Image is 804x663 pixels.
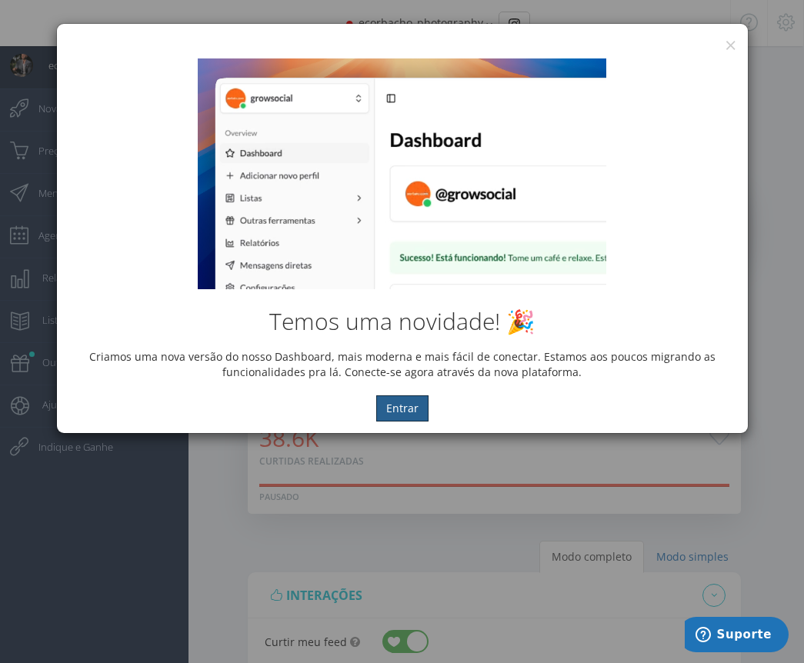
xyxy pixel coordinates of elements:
[685,617,789,655] iframe: Abre um widget para que você possa encontrar mais informações
[376,395,429,421] button: Entrar
[68,308,736,334] h2: Temos uma novidade! 🎉
[725,35,736,55] button: ×
[198,58,606,289] img: New Dashboard
[68,349,736,380] p: Criamos uma nova versão do nosso Dashboard, mais moderna e mais fácil de conectar. Estamos aos po...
